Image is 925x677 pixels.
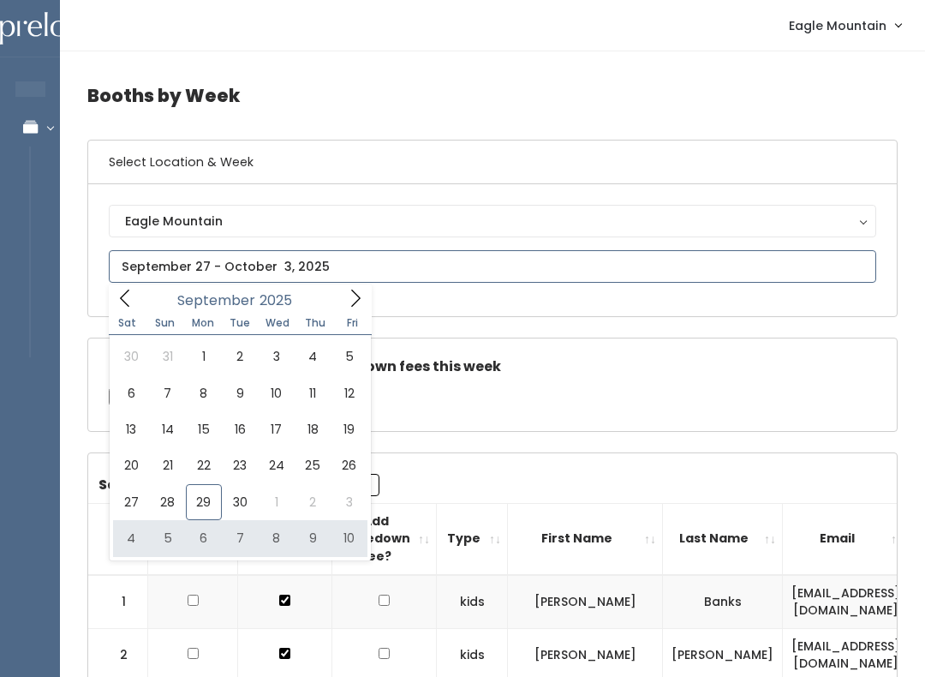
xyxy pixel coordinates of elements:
[149,375,185,411] span: September 7, 2025
[186,411,222,447] span: September 15, 2025
[146,318,184,328] span: Sun
[295,447,331,483] span: September 25, 2025
[222,484,258,520] span: September 30, 2025
[331,375,367,411] span: September 12, 2025
[331,411,367,447] span: September 19, 2025
[259,411,295,447] span: September 17, 2025
[186,338,222,374] span: September 1, 2025
[295,375,331,411] span: September 11, 2025
[125,212,860,231] div: Eagle Mountain
[331,338,367,374] span: September 5, 2025
[295,338,331,374] span: September 4, 2025
[113,520,149,556] span: October 4, 2025
[186,375,222,411] span: September 8, 2025
[508,575,663,629] td: [PERSON_NAME]
[783,503,910,574] th: Email: activate to sort column ascending
[113,484,149,520] span: September 27, 2025
[437,575,508,629] td: kids
[149,447,185,483] span: September 21, 2025
[184,318,222,328] span: Mon
[296,318,334,328] span: Thu
[109,205,876,237] button: Eagle Mountain
[772,7,918,44] a: Eagle Mountain
[295,520,331,556] span: October 9, 2025
[222,375,258,411] span: September 9, 2025
[259,520,295,556] span: October 8, 2025
[222,447,258,483] span: September 23, 2025
[332,503,437,574] th: Add Takedown Fee?: activate to sort column ascending
[259,375,295,411] span: September 10, 2025
[259,318,296,328] span: Wed
[88,141,897,184] h6: Select Location & Week
[222,338,258,374] span: September 2, 2025
[663,575,783,629] td: Banks
[222,520,258,556] span: October 7, 2025
[98,474,379,496] label: Search:
[149,338,185,374] span: August 31, 2025
[221,318,259,328] span: Tue
[177,294,255,308] span: September
[88,575,148,629] td: 1
[186,447,222,483] span: September 22, 2025
[113,447,149,483] span: September 20, 2025
[88,503,148,574] th: #: activate to sort column descending
[113,338,149,374] span: August 30, 2025
[186,484,222,520] span: September 29, 2025
[109,250,876,283] input: September 27 - October 3, 2025
[663,503,783,574] th: Last Name: activate to sort column ascending
[259,447,295,483] span: September 24, 2025
[789,16,886,35] span: Eagle Mountain
[331,520,367,556] span: October 10, 2025
[783,575,910,629] td: [EMAIL_ADDRESS][DOMAIN_NAME]
[437,503,508,574] th: Type: activate to sort column ascending
[186,520,222,556] span: October 6, 2025
[109,359,876,374] h5: Check this box if there are no takedown fees this week
[149,520,185,556] span: October 5, 2025
[334,318,372,328] span: Fri
[222,411,258,447] span: September 16, 2025
[295,484,331,520] span: October 2, 2025
[331,484,367,520] span: October 3, 2025
[113,411,149,447] span: September 13, 2025
[331,447,367,483] span: September 26, 2025
[255,290,307,311] input: Year
[87,72,898,119] h4: Booths by Week
[508,503,663,574] th: First Name: activate to sort column ascending
[149,411,185,447] span: September 14, 2025
[113,375,149,411] span: September 6, 2025
[295,411,331,447] span: September 18, 2025
[109,318,146,328] span: Sat
[259,338,295,374] span: September 3, 2025
[149,484,185,520] span: September 28, 2025
[259,484,295,520] span: October 1, 2025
